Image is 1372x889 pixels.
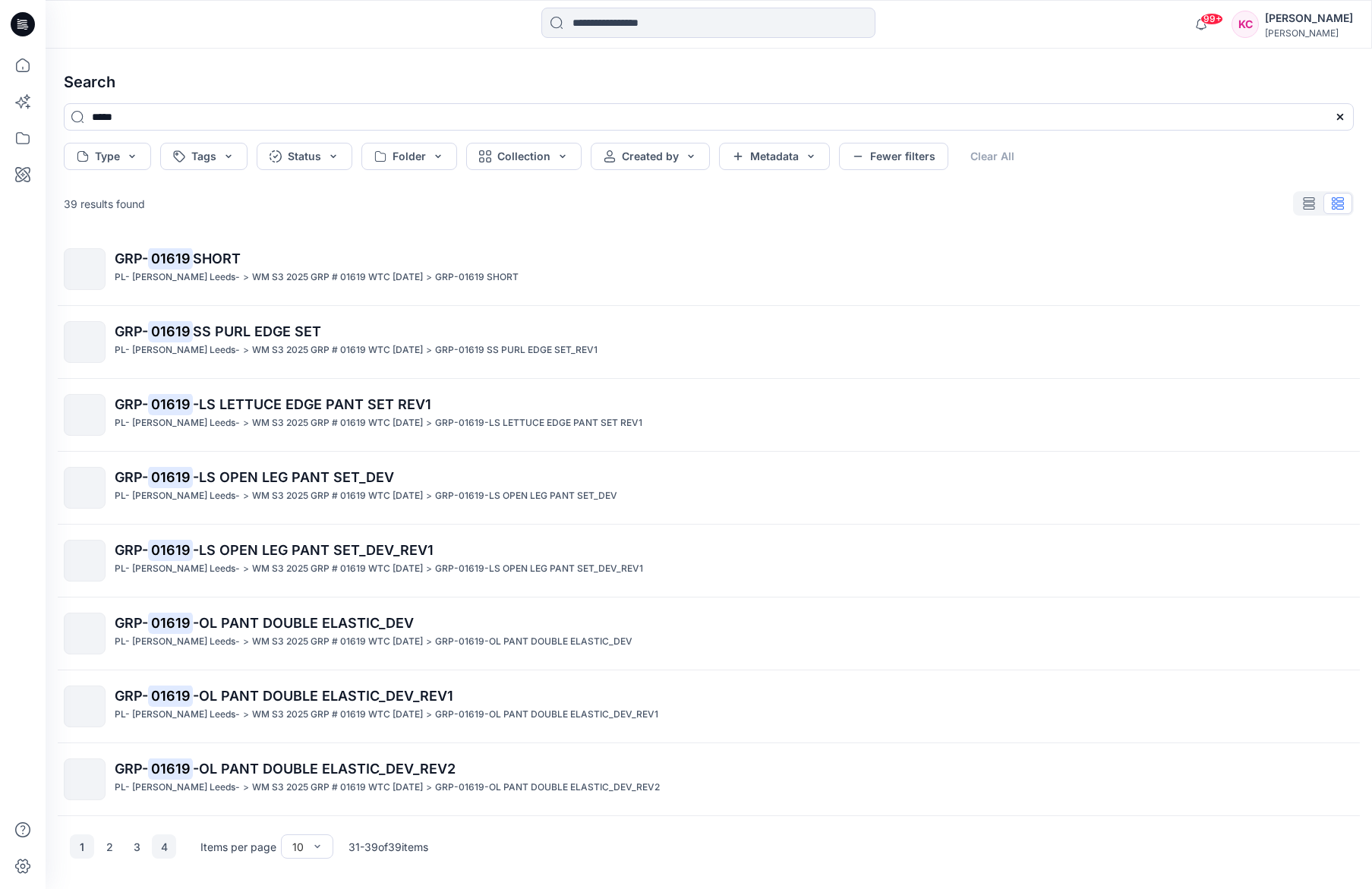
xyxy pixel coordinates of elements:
a: GRP-01619-OL PANT DOUBLE ELASTIC_DEV_REV2PL- [PERSON_NAME] Leeds->WM S3 2025 GRP # 01619 WTC [DAT... [55,749,1363,809]
p: GRP-01619-LS OPEN LEG PANT SET_DEV_REV1 [435,561,643,577]
p: > [426,415,432,431]
p: GRP-01619-OL PANT DOUBLE ELASTIC_DEV [435,634,632,650]
p: PL- Richards Leeds- [115,707,240,723]
button: Tags [160,143,248,170]
button: 4 [152,834,176,859]
p: > [426,707,432,723]
button: Status [257,143,352,170]
a: GRP-01619-LS OPEN LEG PANT SET_DEVPL- [PERSON_NAME] Leeds->WM S3 2025 GRP # 01619 WTC [DATE]>GRP-... [55,458,1363,518]
button: Metadata [719,143,830,170]
mark: 01619 [148,320,193,342]
span: GRP- [115,615,148,631]
a: GRP-01619-OL PANT DOUBLE ELASTIC_DEV_REV1PL- [PERSON_NAME] Leeds->WM S3 2025 GRP # 01619 WTC [DAT... [55,676,1363,736]
span: -LS OPEN LEG PANT SET_DEV_REV1 [193,542,434,558]
span: -OL PANT DOUBLE ELASTIC_DEV_REV2 [193,761,456,777]
mark: 01619 [148,539,193,560]
span: GRP- [115,469,148,485]
p: > [243,780,249,796]
div: KC [1232,11,1259,38]
p: PL- Richards Leeds- [115,342,240,358]
p: > [243,634,249,650]
p: WM S3 2025 GRP # 01619 WTC HALLOWEEN [252,415,423,431]
mark: 01619 [148,247,193,269]
p: > [426,634,432,650]
p: WM S3 2025 GRP # 01619 WTC HALLOWEEN [252,561,423,577]
a: GRP-01619SHORTPL- [PERSON_NAME] Leeds->WM S3 2025 GRP # 01619 WTC [DATE]>GRP-01619 SHORT [55,239,1363,299]
span: -OL PANT DOUBLE ELASTIC_DEV_REV1 [193,688,453,704]
p: GRP-01619-OL PANT DOUBLE ELASTIC_DEV_REV2 [435,780,660,796]
p: > [243,415,249,431]
p: PL- Richards Leeds- [115,270,240,285]
span: SHORT [193,251,241,266]
button: 3 [125,834,149,859]
button: Fewer filters [839,143,948,170]
p: PL- Richards Leeds- [115,415,240,431]
p: PL- Richards Leeds- [115,561,240,577]
button: 2 [97,834,121,859]
mark: 01619 [148,685,193,706]
p: 39 results found [64,196,145,212]
a: GRP-01619-LS LETTUCE EDGE PANT SET REV1PL- [PERSON_NAME] Leeds->WM S3 2025 GRP # 01619 WTC [DATE]... [55,385,1363,445]
p: > [426,561,432,577]
p: WM S3 2025 GRP # 01619 WTC HALLOWEEN [252,270,423,285]
div: 10 [292,839,304,855]
button: Collection [466,143,582,170]
p: GRP-01619-LS LETTUCE EDGE PANT SET REV1 [435,415,642,431]
p: GRP-01619-LS OPEN LEG PANT SET_DEV [435,488,617,504]
p: > [426,780,432,796]
mark: 01619 [148,612,193,633]
mark: 01619 [148,466,193,487]
a: GRP-01619-OL PANT DOUBLE ELASTIC_DEVPL- [PERSON_NAME] Leeds->WM S3 2025 GRP # 01619 WTC [DATE]>GR... [55,604,1363,664]
p: PL- Richards Leeds- [115,634,240,650]
p: GRP-01619 SS PURL EDGE SET_REV1 [435,342,598,358]
mark: 01619 [148,393,193,415]
p: GRP-01619-OL PANT DOUBLE ELASTIC_DEV_REV1 [435,707,658,723]
span: SS PURL EDGE SET [193,323,321,339]
h4: Search [52,61,1366,103]
p: PL- Richards Leeds- [115,488,240,504]
p: 31 - 39 of 39 items [349,839,428,855]
p: > [243,342,249,358]
span: GRP- [115,761,148,777]
button: Created by [591,143,710,170]
span: GRP- [115,251,148,266]
p: Items per page [200,839,276,855]
a: GRP-01619SS PURL EDGE SETPL- [PERSON_NAME] Leeds->WM S3 2025 GRP # 01619 WTC [DATE]>GRP-01619 SS ... [55,312,1363,372]
mark: 01619 [148,758,193,779]
p: > [243,488,249,504]
p: > [426,488,432,504]
button: 1 [70,834,94,859]
p: WM S3 2025 GRP # 01619 WTC HALLOWEEN [252,342,423,358]
p: WM S3 2025 GRP # 01619 WTC HALLOWEEN [252,634,423,650]
span: GRP- [115,323,148,339]
button: Folder [361,143,457,170]
div: [PERSON_NAME] [1265,9,1353,27]
p: WM S3 2025 GRP # 01619 WTC HALLOWEEN [252,488,423,504]
p: WM S3 2025 GRP # 01619 WTC HALLOWEEN [252,707,423,723]
a: GRP-01619-LS OPEN LEG PANT SET_DEV_REV1PL- [PERSON_NAME] Leeds->WM S3 2025 GRP # 01619 WTC [DATE]... [55,531,1363,591]
span: 99+ [1200,13,1223,25]
span: -LS LETTUCE EDGE PANT SET REV1 [193,396,431,412]
p: > [243,561,249,577]
p: WM S3 2025 GRP # 01619 WTC HALLOWEEN [252,780,423,796]
p: > [426,270,432,285]
p: GRP-01619 SHORT [435,270,519,285]
span: GRP- [115,542,148,558]
span: GRP- [115,688,148,704]
p: > [426,342,432,358]
button: Type [64,143,151,170]
div: [PERSON_NAME] [1265,27,1353,39]
p: PL- Richards Leeds- [115,780,240,796]
span: -LS OPEN LEG PANT SET_DEV [193,469,394,485]
p: > [243,707,249,723]
span: -OL PANT DOUBLE ELASTIC_DEV [193,615,414,631]
span: GRP- [115,396,148,412]
p: > [243,270,249,285]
